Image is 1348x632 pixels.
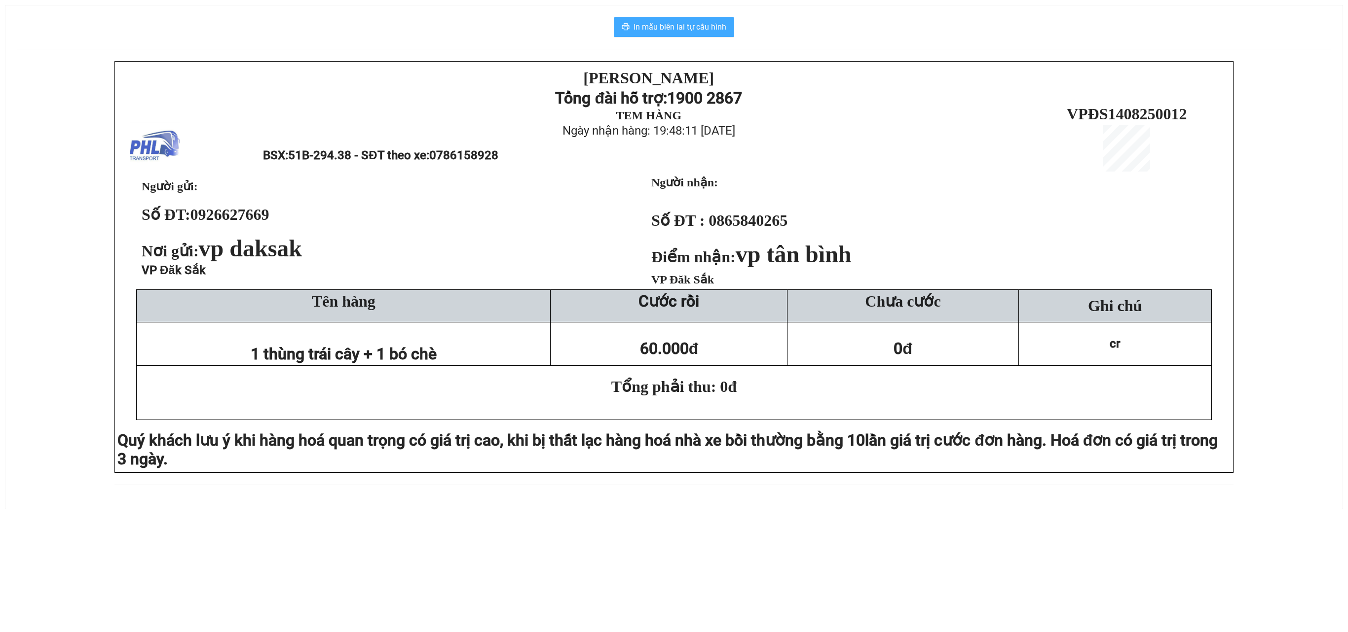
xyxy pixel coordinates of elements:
[142,180,198,193] span: Người gửi:
[894,339,912,358] span: 0đ
[583,69,714,87] strong: [PERSON_NAME]
[640,339,699,358] span: 60.000đ
[429,148,498,162] span: 0786158928
[638,292,699,311] strong: Cước rồi
[555,89,667,107] strong: Tổng đài hỗ trợ:
[736,241,852,267] span: vp tân bình
[611,378,737,395] span: Tổng phải thu: 0đ
[190,206,269,223] span: 0926627669
[142,206,269,223] strong: Số ĐT:
[651,273,714,286] span: VP Đăk Sắk
[142,263,206,277] span: VP Đăk Sắk
[651,248,852,266] strong: Điểm nhận:
[1088,297,1142,315] span: Ghi chú
[117,431,1218,468] span: lần giá trị cước đơn hàng. Hoá đơn có giá trị trong 3 ngày.
[1110,337,1120,351] span: cr
[614,17,734,37] button: printerIn mẫu biên lai tự cấu hình
[263,148,498,162] span: BSX:
[117,431,865,450] span: Quý khách lưu ý khi hàng hoá quan trọng có giá trị cao, khi bị thất lạc hàng hoá nhà xe bồi thườn...
[199,235,302,261] span: vp daksak
[562,124,735,138] span: Ngày nhận hàng: 19:48:11 [DATE]
[312,292,375,310] span: Tên hàng
[865,292,940,310] span: Chưa cước
[142,242,306,260] span: Nơi gửi:
[622,23,630,32] span: printer
[288,148,498,162] span: 51B-294.38 - SĐT theo xe:
[251,345,437,363] span: 1 thùng trái cây + 1 bó chè
[1067,105,1187,123] span: VPĐS1408250012
[616,109,681,122] strong: TEM HÀNG
[130,122,180,172] img: logo
[634,21,726,33] span: In mẫu biên lai tự cấu hình
[651,176,718,189] strong: Người nhận:
[709,211,787,229] span: 0865840265
[651,211,705,229] strong: Số ĐT :
[667,89,742,107] strong: 1900 2867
